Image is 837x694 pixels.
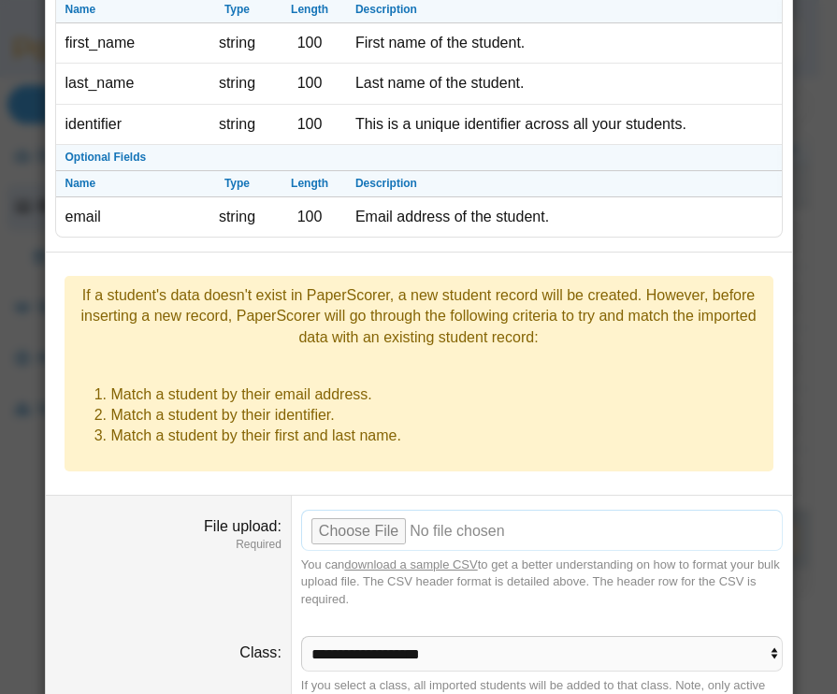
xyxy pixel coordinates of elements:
th: Name [56,171,201,197]
th: Optional Fields [56,145,782,171]
td: email [56,197,201,237]
th: Length [273,171,346,197]
td: First name of the student. [346,23,782,64]
div: If a student's data doesn't exist in PaperScorer, a new student record will be created. However, ... [74,285,764,348]
td: first_name [56,23,201,64]
th: Description [346,171,782,197]
div: You can to get a better understanding on how to format your bulk upload file. The CSV header form... [301,557,783,608]
td: Email address of the student. [346,197,782,237]
li: Match a student by their first and last name. [111,426,764,446]
td: string [201,23,274,64]
td: Last name of the student. [346,64,782,104]
td: last_name [56,64,201,104]
td: This is a unique identifier across all your students. [346,105,782,145]
dfn: Required [55,537,281,553]
td: string [201,105,274,145]
a: download a sample CSV [344,557,477,571]
td: 100 [273,197,346,237]
td: 100 [273,23,346,64]
label: File upload [204,518,281,534]
td: 100 [273,105,346,145]
td: string [201,197,274,237]
td: 100 [273,64,346,104]
li: Match a student by their identifier. [111,405,764,426]
td: identifier [56,105,201,145]
td: string [201,64,274,104]
th: Type [201,171,274,197]
label: Class [239,644,281,660]
li: Match a student by their email address. [111,384,764,405]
